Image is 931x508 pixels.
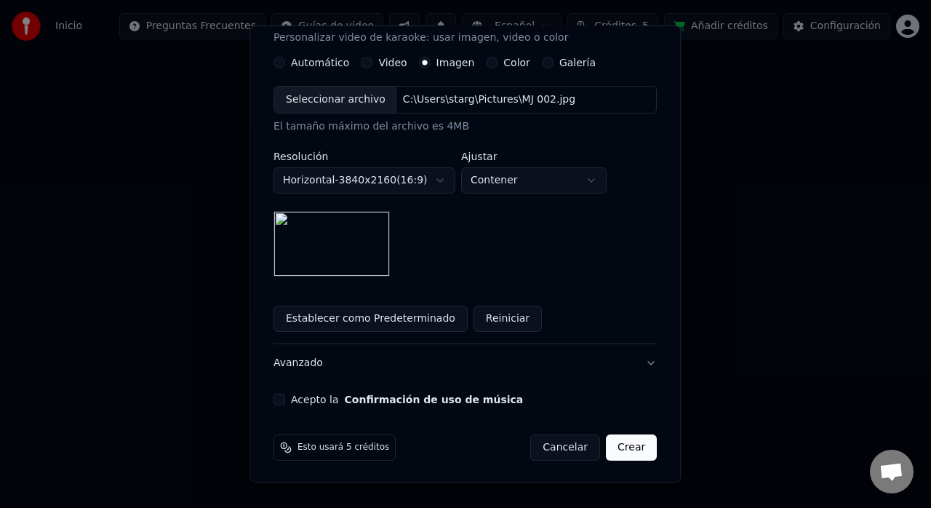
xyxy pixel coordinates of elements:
[273,10,568,45] div: Video
[291,57,349,68] label: Automático
[474,306,542,332] button: Reiniciar
[606,434,657,461] button: Crear
[273,151,455,162] label: Resolución
[397,92,581,107] div: C:\Users\starg\Pictures\MJ 002.jpg
[273,119,657,134] div: El tamaño máximo del archivo es 4MB
[297,442,389,453] span: Esto usará 5 créditos
[274,87,397,113] div: Seleccionar archivo
[273,57,657,344] div: VideoPersonalizar video de karaoke: usar imagen, video o color
[436,57,475,68] label: Imagen
[273,31,568,45] p: Personalizar video de karaoke: usar imagen, video o color
[559,57,596,68] label: Galería
[345,394,524,405] button: Acepto la
[531,434,601,461] button: Cancelar
[461,151,607,162] label: Ajustar
[273,306,468,332] button: Establecer como Predeterminado
[273,344,657,382] button: Avanzado
[379,57,407,68] label: Video
[504,57,531,68] label: Color
[291,394,523,405] label: Acepto la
